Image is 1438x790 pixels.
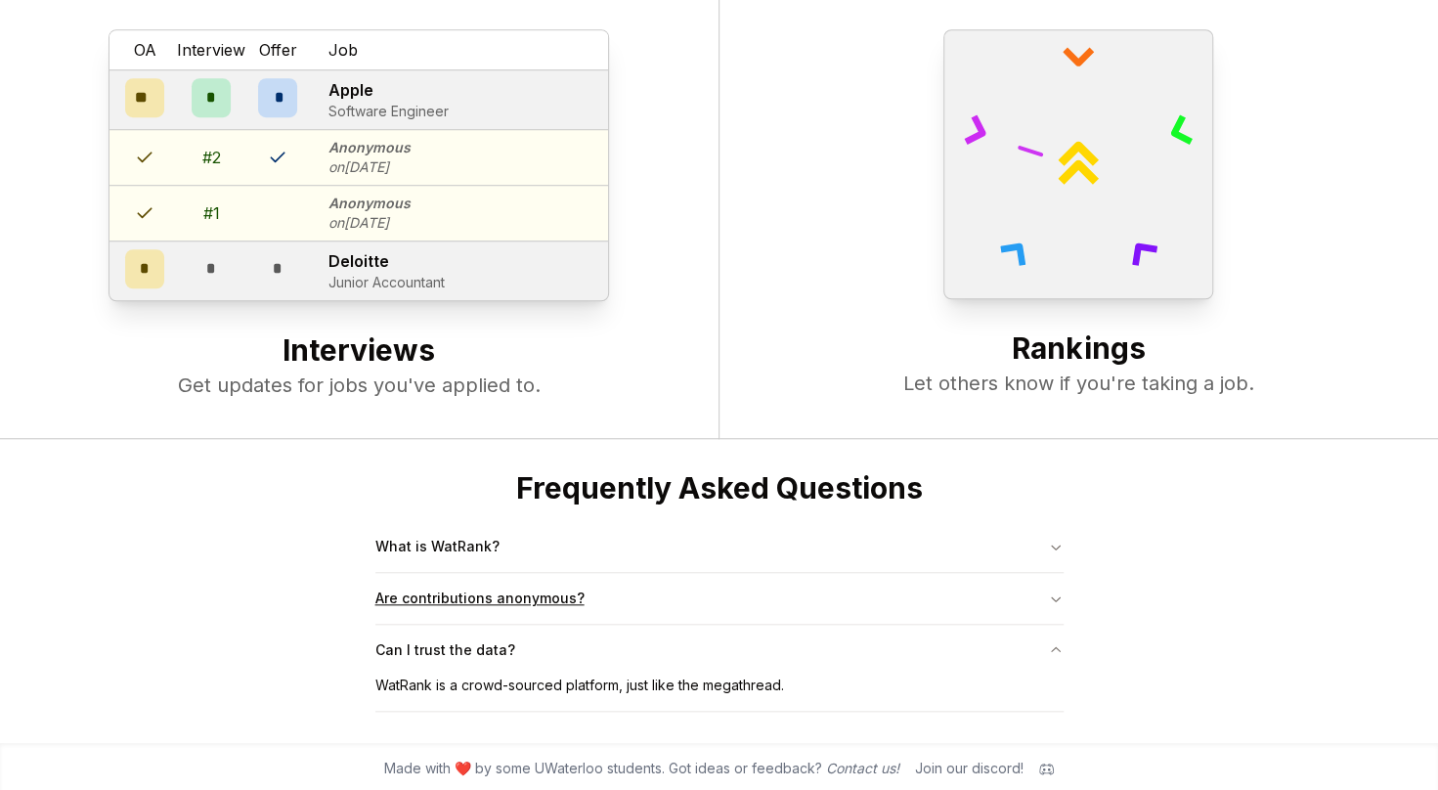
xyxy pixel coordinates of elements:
h2: Interviews [39,332,679,372]
p: Software Engineer [328,102,449,121]
span: Offer [259,38,297,62]
button: Are contributions anonymous? [375,573,1064,624]
div: # 1 [203,201,220,225]
p: Anonymous [328,138,411,157]
p: on [DATE] [328,213,411,233]
div: # 2 [202,146,221,169]
span: Job [328,38,358,62]
p: on [DATE] [328,157,411,177]
div: WatRank is a crowd-sourced platform, just like the megathread. [375,676,1064,711]
p: Anonymous [328,194,411,213]
span: Interview [177,38,245,62]
p: Let others know if you're taking a job. [759,370,1400,397]
h2: Frequently Asked Questions [375,470,1064,505]
p: Get updates for jobs you've applied to. [39,372,679,399]
div: Join our discord! [915,759,1024,778]
div: Can I trust the data? [375,676,1064,711]
a: Contact us! [826,760,899,776]
p: Deloitte [328,249,445,273]
button: Can I trust the data? [375,625,1064,676]
span: OA [134,38,156,62]
button: What is WatRank? [375,521,1064,572]
p: Apple [328,78,449,102]
p: Junior Accountant [328,273,445,292]
h2: Rankings [759,330,1400,370]
span: Made with ❤️ by some UWaterloo students. Got ideas or feedback? [384,759,899,778]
